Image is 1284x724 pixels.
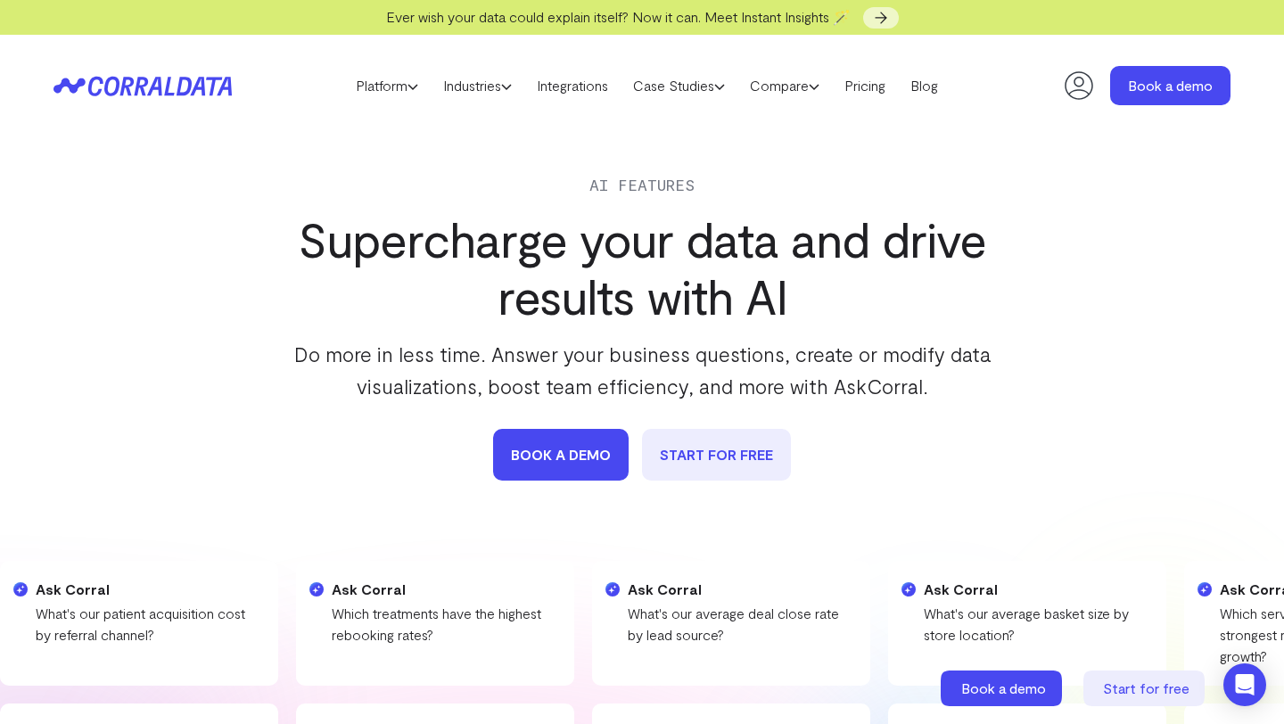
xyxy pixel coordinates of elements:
h4: Ask Corral [924,579,1148,600]
a: Integrations [524,72,621,99]
p: What's our average deal close rate by lead source? [628,603,852,646]
a: Pricing [832,72,898,99]
h4: Ask Corral [332,579,556,600]
span: Ever wish your data could explain itself? Now it can. Meet Instant Insights 🪄 [386,8,851,25]
a: START FOR FREE [642,429,791,481]
a: Case Studies [621,72,737,99]
a: Blog [898,72,951,99]
a: Compare [737,72,832,99]
h4: Ask Corral [36,579,260,600]
h4: Ask Corral [628,579,852,600]
div: AI Features [278,172,1006,197]
span: Start for free [1103,679,1189,696]
a: Book a demo [941,671,1066,706]
p: What's our patient acquisition cost by referral channel? [36,603,260,646]
p: Do more in less time. Answer your business questions, create or modify data visualizations, boost... [278,338,1006,402]
p: Which treatments have the highest rebooking rates? [332,603,556,646]
div: Open Intercom Messenger [1223,663,1266,706]
span: Book a demo [961,679,1046,696]
a: Start for free [1083,671,1208,706]
a: Industries [431,72,524,99]
a: Platform [343,72,431,99]
p: What's our average basket size by store location? [924,603,1148,646]
a: book a demo [493,429,629,481]
a: Book a demo [1110,66,1230,105]
h1: Supercharge your data and drive results with AI [278,210,1006,325]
